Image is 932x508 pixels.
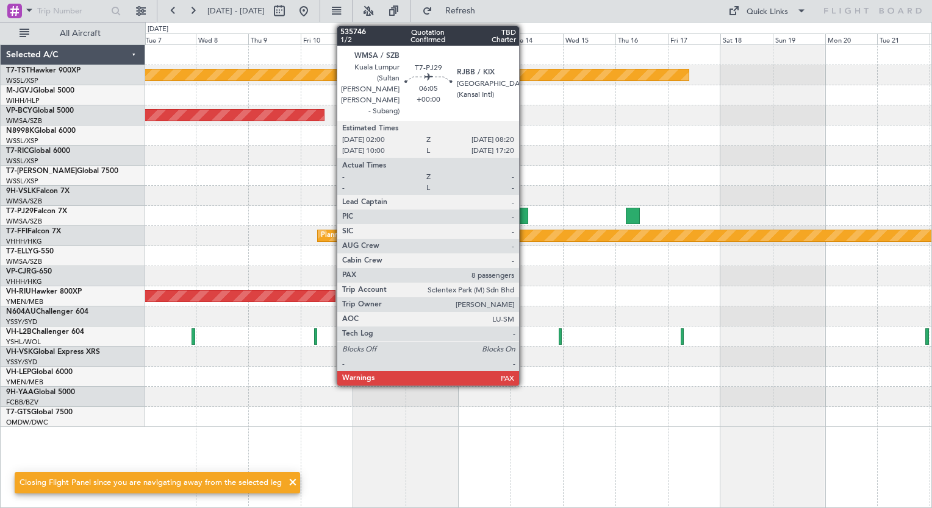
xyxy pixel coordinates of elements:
a: YSHL/WOL [6,337,41,347]
a: WSSL/XSP [6,157,38,166]
span: T7-TST [6,67,30,74]
div: Planned Maint Geneva (Cointrin) [321,227,421,245]
span: N8998K [6,127,34,135]
span: N604AU [6,308,36,316]
a: WMSA/SZB [6,197,42,206]
span: T7-FFI [6,228,27,235]
a: VHHH/HKG [6,237,42,246]
a: OMDW/DWC [6,418,48,427]
a: WSSL/XSP [6,136,38,146]
div: Quick Links [747,6,788,18]
a: FCBB/BZV [6,398,38,407]
a: YSSY/SYD [6,317,37,326]
a: WIHH/HLP [6,96,40,105]
div: Fri 17 [668,34,720,44]
div: Mon 20 [825,34,878,44]
a: T7-ELLYG-550 [6,248,54,255]
a: WMSA/SZB [6,116,42,125]
a: WMSA/SZB [6,257,42,266]
span: VP-CJR [6,268,31,275]
div: Sat 11 [353,34,406,44]
div: Sat 18 [720,34,773,44]
div: Wed 8 [196,34,248,44]
span: Refresh [435,7,486,15]
a: M-JGVJGlobal 5000 [6,87,74,94]
a: YSSY/SYD [6,358,37,367]
div: Tue 14 [511,34,563,44]
a: 9H-YAAGlobal 5000 [6,389,75,396]
input: Trip Number [37,2,107,20]
div: Mon 13 [458,34,511,44]
a: VH-RIUHawker 800XP [6,288,82,295]
a: WSSL/XSP [6,177,38,186]
a: N8998KGlobal 6000 [6,127,76,135]
span: T7-PJ29 [6,208,34,215]
span: M-JGVJ [6,87,33,94]
a: VP-BCYGlobal 5000 [6,107,74,115]
span: T7-ELLY [6,248,33,255]
a: VH-L2BChallenger 604 [6,328,84,336]
span: VH-L2B [6,328,32,336]
span: 9H-VSLK [6,188,36,195]
a: VP-CJRG-650 [6,268,52,275]
span: VH-RIU [6,288,31,295]
a: T7-TSTHawker 900XP [6,67,81,74]
a: WMSA/SZB [6,217,42,226]
div: Closing Flight Panel since you are navigating away from the selected leg [20,477,282,489]
span: T7-GTS [6,409,31,416]
a: N604AUChallenger 604 [6,308,88,316]
span: VH-VSK [6,348,33,356]
a: T7-RICGlobal 6000 [6,147,70,155]
a: T7-FFIFalcon 7X [6,228,61,235]
a: VH-VSKGlobal Express XRS [6,348,100,356]
a: T7-GTSGlobal 7500 [6,409,73,416]
div: Tue 21 [877,34,930,44]
span: VP-BCY [6,107,32,115]
span: VH-LEP [6,369,31,376]
div: [DATE] [148,24,168,35]
button: All Aircraft [13,24,132,43]
div: Thu 16 [615,34,668,44]
span: All Aircraft [32,29,129,38]
a: YMEN/MEB [6,297,43,306]
div: Fri 10 [301,34,353,44]
span: T7-RIC [6,147,29,155]
span: T7-[PERSON_NAME] [6,168,77,175]
button: Quick Links [722,1,812,21]
a: WSSL/XSP [6,76,38,85]
div: Wed 15 [563,34,615,44]
a: T7-[PERSON_NAME]Global 7500 [6,168,118,175]
span: [DATE] - [DATE] [207,5,265,16]
div: Sun 12 [406,34,458,44]
a: 9H-VSLKFalcon 7X [6,188,70,195]
a: YMEN/MEB [6,378,43,387]
a: T7-PJ29Falcon 7X [6,208,67,215]
a: VHHH/HKG [6,277,42,286]
a: VH-LEPGlobal 6000 [6,369,73,376]
span: 9H-YAA [6,389,34,396]
button: Refresh [417,1,490,21]
div: Sun 19 [773,34,825,44]
div: Tue 7 [143,34,196,44]
div: Thu 9 [248,34,301,44]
